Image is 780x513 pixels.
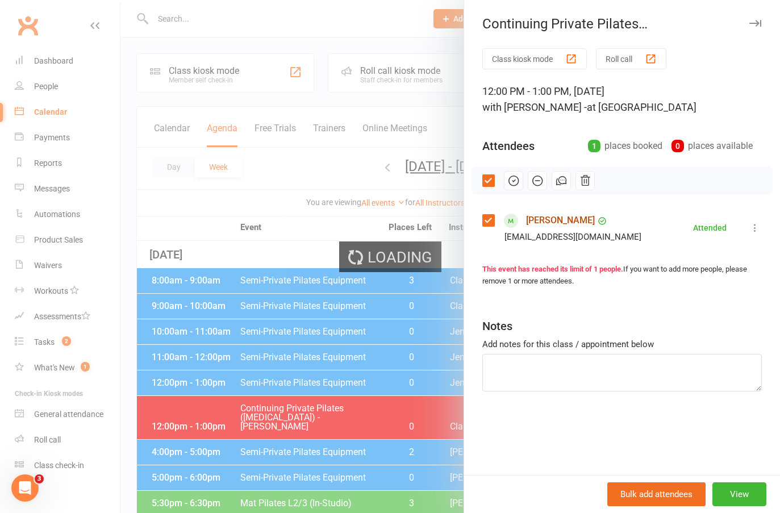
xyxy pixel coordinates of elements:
div: places booked [588,138,662,154]
span: at [GEOGRAPHIC_DATA] [587,101,696,113]
div: 12:00 PM - 1:00 PM, [DATE] [482,84,762,115]
button: Class kiosk mode [482,48,587,69]
div: If you want to add more people, please remove 1 or more attendees. [482,264,762,287]
div: 1 [588,140,600,152]
button: Roll call [596,48,666,69]
div: Attendees [482,138,535,154]
a: [PERSON_NAME] [526,211,595,230]
button: Bulk add attendees [607,482,706,506]
strong: This event has reached its limit of 1 people. [482,265,623,273]
div: Attended [693,224,727,232]
div: [EMAIL_ADDRESS][DOMAIN_NAME] [504,230,641,244]
button: View [712,482,766,506]
div: Add notes for this class / appointment below [482,337,762,351]
span: with [PERSON_NAME] - [482,101,587,113]
div: places available [671,138,753,154]
iframe: Intercom live chat [11,474,39,502]
div: Notes [482,318,512,334]
div: Continuing Private Pilates ([MEDICAL_DATA]) - [PERSON_NAME] [464,16,780,32]
span: 3 [35,474,44,483]
div: 0 [671,140,684,152]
